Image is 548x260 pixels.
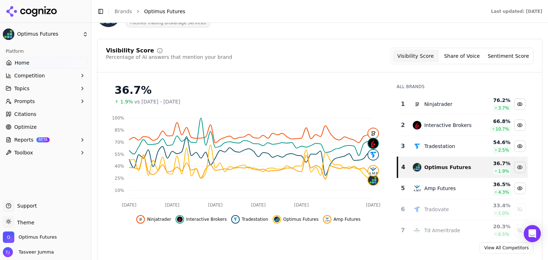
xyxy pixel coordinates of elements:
div: 5 [400,184,406,193]
button: Visibility Score [392,50,439,62]
div: Visibility Score [106,48,154,53]
span: 4.3 % [498,189,509,195]
img: optimus futures [413,163,421,172]
tspan: [DATE] [251,203,266,208]
div: Amp Futures [424,185,456,192]
span: Optimus Futures [17,31,80,37]
img: Tasveer Jumma [3,247,13,257]
tspan: 55% [115,152,124,157]
img: interactive brokers [368,138,378,148]
tspan: [DATE] [165,203,179,208]
tspan: [DATE] [366,203,381,208]
img: interactive brokers [177,216,183,222]
div: Platform [3,46,88,57]
button: Share of Voice [439,50,485,62]
tspan: 10% [115,188,124,193]
img: tradestation [368,150,378,160]
a: Optimize [3,121,88,133]
div: Optimus Futures [424,164,471,171]
span: 1.0 % [498,210,509,216]
span: 6.5 % [498,231,509,237]
tr: 6tradovateTradovate33.4%1.0%Show tradovate data [397,199,528,220]
img: td ameritrade [413,226,421,235]
img: optimus futures [368,175,378,185]
div: Tradovate [424,206,449,213]
div: 3 [400,142,406,151]
button: Competition [3,70,88,81]
img: ninjatrader [413,100,421,108]
tspan: 25% [115,176,124,181]
tr: 4optimus futuresOptimus Futures36.7%1.9%Hide optimus futures data [397,157,528,178]
button: Hide optimus futures data [273,215,319,224]
img: ninjatrader [138,216,143,222]
div: 2 [400,121,406,129]
span: Theme [14,220,34,225]
tspan: [DATE] [294,203,309,208]
button: Hide ninjatrader data [136,215,171,224]
button: Hide tradestation data [231,215,268,224]
span: Competition [14,72,45,79]
span: Prompts [14,98,35,105]
img: amp futures [324,216,330,222]
button: Sentiment Score [485,50,532,62]
div: 4 [401,163,406,172]
img: optimus futures [274,216,280,222]
div: 20.3 % [477,223,511,230]
span: Futures Trading Brokerage Services [126,18,210,27]
span: 1.9% [120,98,133,105]
div: 36.5 % [477,181,511,188]
button: Hide tradestation data [514,141,526,152]
button: ReportsBETA [3,134,88,146]
img: amp futures [413,184,421,193]
div: 33.4 % [477,202,511,209]
span: Home [15,59,29,66]
span: Citations [14,111,36,118]
span: Optimus Futures [283,216,319,222]
a: View All Competitors [479,242,533,254]
img: tradestation [233,216,238,222]
tspan: 85% [115,128,124,133]
tspan: [DATE] [122,203,137,208]
span: Support [14,202,37,209]
div: 66.8 % [477,118,511,125]
span: Amp Futures [334,216,361,222]
tspan: [DATE] [208,203,223,208]
div: 6 [400,205,406,214]
tr: 1ninjatraderNinjatrader76.2%3.7%Hide ninjatrader data [397,94,528,115]
span: Optimus Futures [19,234,57,240]
button: Toolbox [3,147,88,158]
button: Hide interactive brokers data [514,119,526,131]
img: Optimus Futures [3,231,14,243]
button: Show tradovate data [514,204,526,215]
tr: 5amp futuresAmp Futures36.5%4.3%Hide amp futures data [397,178,528,199]
nav: breadcrumb [115,8,477,15]
span: Topics [14,85,30,92]
div: Interactive Brokers [424,122,472,129]
a: Home [3,57,88,68]
a: Brands [115,9,132,14]
tspan: 100% [112,116,124,121]
div: 1 [400,100,406,108]
img: amp futures [368,166,378,176]
span: 10.7 % [496,126,509,132]
img: Optimus Futures [3,29,14,40]
span: Tradestation [242,216,268,222]
button: Prompts [3,96,88,107]
span: BETA [36,137,50,142]
div: 54.6 % [477,139,511,146]
div: Open Intercom Messenger [524,225,541,242]
div: 76.2 % [477,97,511,104]
tspan: 70% [115,140,124,145]
span: Ninjatrader [147,216,171,222]
tspan: 40% [115,164,124,169]
tr: 7td ameritradeTd Ameritrade20.3%6.5%Show td ameritrade data [397,220,528,241]
div: Tradestation [424,143,455,150]
span: Tasveer Jumma [16,249,54,255]
button: Hide amp futures data [323,215,361,224]
span: vs [DATE] - [DATE] [135,98,181,105]
div: 7 [400,226,406,235]
div: Last updated: [DATE] [491,9,542,14]
button: Topics [3,83,88,94]
span: Toolbox [14,149,33,156]
a: Citations [3,108,88,120]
